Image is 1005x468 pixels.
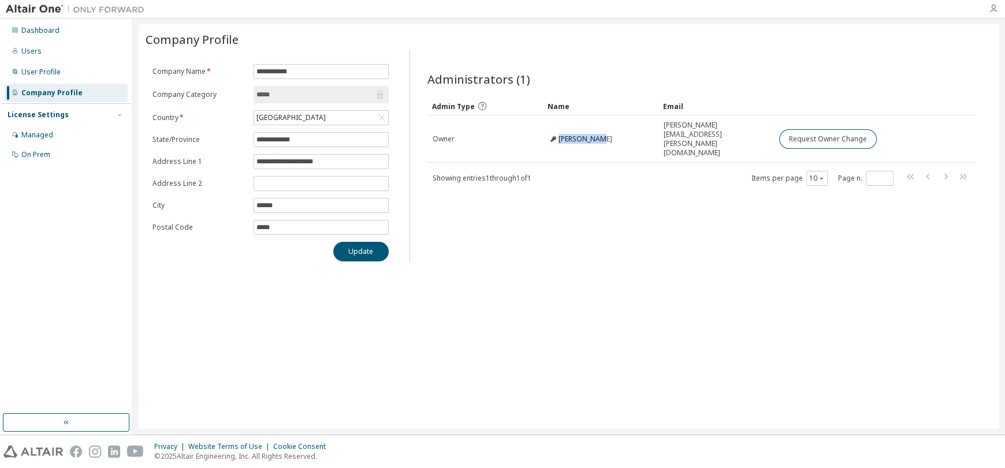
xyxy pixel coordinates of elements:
div: Email [663,97,769,115]
div: Privacy [154,442,188,451]
img: youtube.svg [127,445,144,458]
span: Company Profile [146,31,239,47]
img: linkedin.svg [108,445,120,458]
div: License Settings [8,110,69,119]
span: Showing entries 1 through 1 of 1 [433,173,531,183]
button: Update [333,242,389,261]
button: 10 [809,174,825,183]
div: [GEOGRAPHIC_DATA] [255,111,327,124]
span: Items per page [751,171,828,186]
span: Admin Type [432,102,475,111]
img: altair_logo.svg [3,445,63,458]
div: Name [548,97,654,115]
div: On Prem [21,150,50,159]
label: City [152,201,247,210]
label: Postal Code [152,223,247,232]
div: Company Profile [21,88,83,98]
span: Administrators (1) [427,71,530,87]
div: Managed [21,130,53,140]
span: [PERSON_NAME] [559,134,612,144]
label: Address Line 1 [152,157,247,166]
div: Dashboard [21,26,59,35]
span: Owner [433,134,455,144]
div: [GEOGRAPHIC_DATA] [254,111,388,125]
label: Country [152,113,247,122]
p: © 2025 Altair Engineering, Inc. All Rights Reserved. [154,451,333,461]
img: Altair One [6,3,150,15]
img: facebook.svg [70,445,82,458]
button: Request Owner Change [779,129,877,149]
label: Company Category [152,90,247,99]
label: Address Line 2 [152,179,247,188]
div: Website Terms of Use [188,442,273,451]
label: State/Province [152,135,247,144]
div: Users [21,47,42,56]
img: instagram.svg [89,445,101,458]
div: User Profile [21,68,61,77]
span: Page n. [838,171,894,186]
label: Company Name [152,67,247,76]
div: Cookie Consent [273,442,333,451]
span: [PERSON_NAME][EMAIL_ADDRESS][PERSON_NAME][DOMAIN_NAME] [664,121,769,158]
